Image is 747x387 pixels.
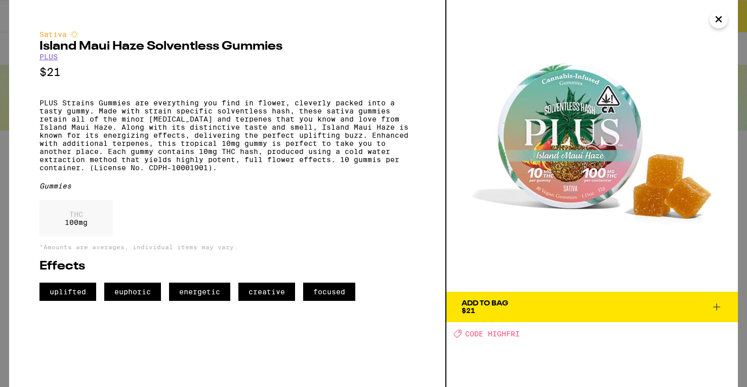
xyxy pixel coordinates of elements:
[39,260,415,273] h2: Effects
[104,283,161,301] span: euphoric
[710,10,728,28] button: Close
[39,41,415,53] h2: Island Maui Haze Solventless Gummies
[303,283,355,301] span: focused
[169,283,230,301] span: energetic
[39,283,96,301] span: uplifted
[39,53,58,61] a: PLUS
[39,99,415,172] p: PLUS Strains Gummies are everything you find in flower, cleverly packed into a tasty gummy. Made ...
[446,292,738,322] button: Add To Bag$21
[70,30,78,38] img: sativaColor.svg
[462,306,475,315] span: $21
[39,200,113,237] div: 100 mg
[238,283,295,301] span: creative
[462,300,508,307] div: Add To Bag
[39,30,415,38] div: Sativa
[65,210,88,218] p: THC
[6,7,73,15] span: Hi. Need any help?
[39,244,415,250] p: *Amounts are averages, individual items may vary.
[39,66,415,79] p: $21
[465,330,520,338] span: CODE HIGHFRI
[39,182,415,190] div: Gummies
